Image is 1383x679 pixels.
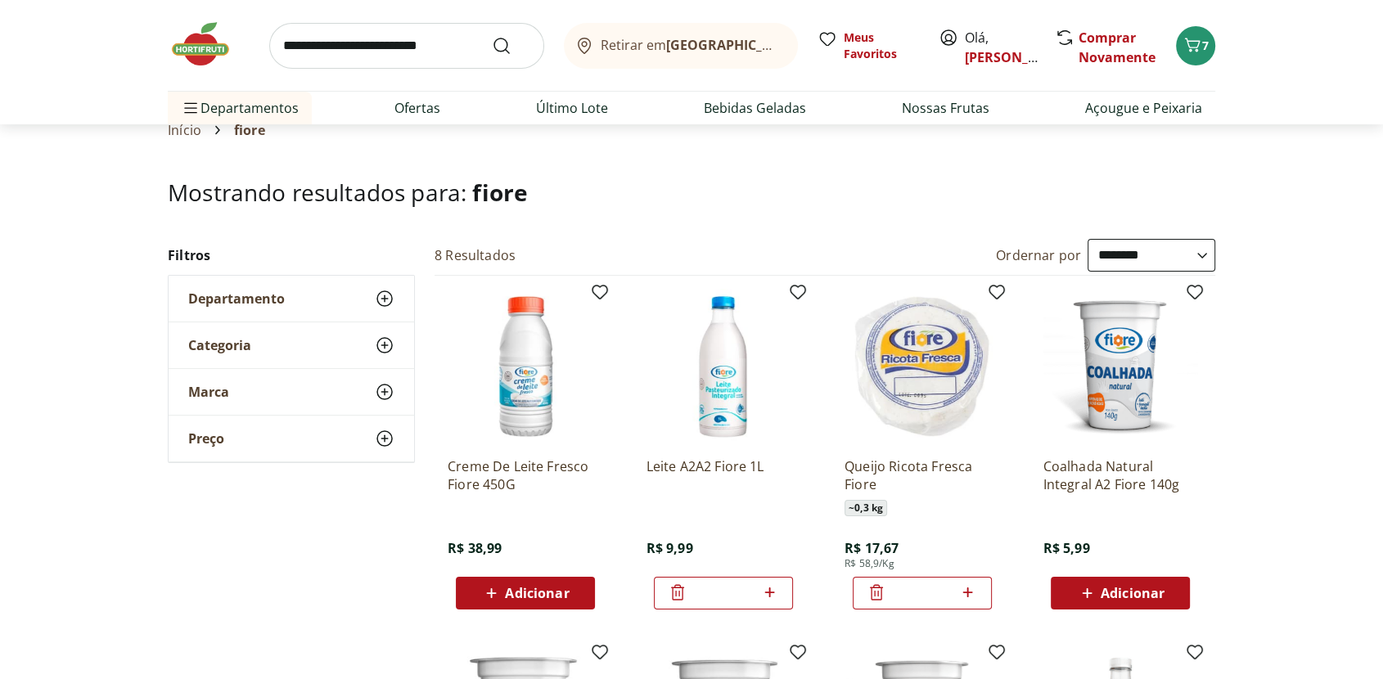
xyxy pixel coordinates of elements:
[845,557,894,570] span: R$ 58,9/Kg
[181,88,200,128] button: Menu
[902,98,989,118] a: Nossas Frutas
[666,36,942,54] b: [GEOGRAPHIC_DATA]/[GEOGRAPHIC_DATA]
[181,88,299,128] span: Departamentos
[536,98,608,118] a: Último Lote
[1202,38,1209,53] span: 7
[845,457,1000,493] a: Queijo Ricota Fresca Fiore
[456,577,595,609] button: Adicionar
[1051,577,1190,609] button: Adicionar
[168,179,1215,205] h1: Mostrando resultados para:
[168,239,415,272] h2: Filtros
[646,457,801,493] a: Leite A2A2 Fiore 1L
[188,290,285,307] span: Departamento
[448,289,603,444] img: Creme De Leite Fresco Fiore 450G
[448,457,603,493] a: Creme De Leite Fresco Fiore 450G
[394,98,440,118] a: Ofertas
[965,28,1038,67] span: Olá,
[505,587,569,600] span: Adicionar
[965,48,1071,66] a: [PERSON_NAME]
[1101,587,1165,600] span: Adicionar
[845,289,1000,444] img: Queijo Ricota Fresca Fiore
[448,539,502,557] span: R$ 38,99
[168,123,201,137] a: Início
[1085,98,1202,118] a: Açougue e Peixaria
[646,289,801,444] img: Leite A2A2 Fiore 1L
[646,539,692,557] span: R$ 9,99
[169,369,414,415] button: Marca
[472,177,528,208] span: fiore
[234,123,265,137] span: fiore
[1176,26,1215,65] button: Carrinho
[1043,539,1089,557] span: R$ 5,99
[1043,457,1198,493] a: Coalhada Natural Integral A2 Fiore 140g
[601,38,782,52] span: Retirar em
[818,29,919,62] a: Meus Favoritos
[492,36,531,56] button: Submit Search
[1043,289,1198,444] img: Coalhada Natural Integral A2 Fiore 140g
[188,384,229,400] span: Marca
[996,246,1081,264] label: Ordernar por
[168,20,250,69] img: Hortifruti
[435,246,516,264] h2: 8 Resultados
[269,23,544,69] input: search
[169,322,414,368] button: Categoria
[845,500,887,516] span: ~ 0,3 kg
[188,337,251,353] span: Categoria
[1079,29,1156,66] a: Comprar Novamente
[188,430,224,447] span: Preço
[845,539,899,557] span: R$ 17,67
[169,416,414,461] button: Preço
[844,29,919,62] span: Meus Favoritos
[169,276,414,322] button: Departamento
[564,23,798,69] button: Retirar em[GEOGRAPHIC_DATA]/[GEOGRAPHIC_DATA]
[704,98,806,118] a: Bebidas Geladas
